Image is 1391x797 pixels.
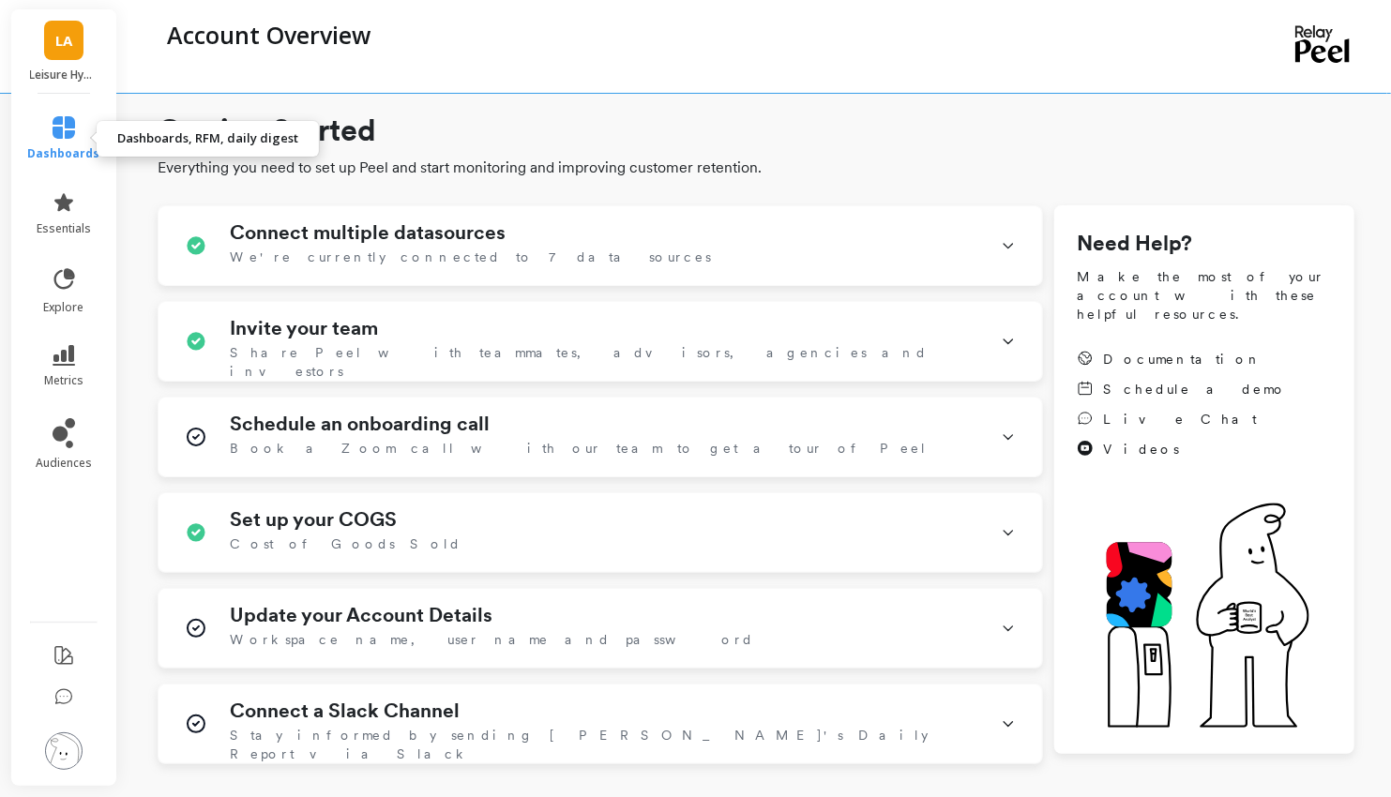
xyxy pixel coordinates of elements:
[28,146,100,161] span: dashboards
[158,157,1354,179] span: Everything you need to set up Peel and start monitoring and improving customer retention.
[1077,440,1287,459] a: Videos
[167,19,370,51] p: Account Overview
[230,699,460,722] h1: Connect a Slack Channel
[1103,380,1287,398] span: Schedule a demo
[44,373,83,388] span: metrics
[1077,350,1287,368] a: Documentation
[55,30,72,52] span: LA
[1077,267,1332,323] span: Make the most of your account with these helpful resources.
[230,439,928,458] span: Book a Zoom call with our team to get a tour of Peel
[230,248,711,266] span: We're currently connected to 7 data sources
[230,534,461,553] span: Cost of Goods Sold
[36,456,92,471] span: audiences
[230,726,978,763] span: Stay informed by sending [PERSON_NAME]'s Daily Report via Slack
[230,317,378,339] h1: Invite your team
[1077,380,1287,398] a: Schedule a demo
[230,413,490,435] h1: Schedule an onboarding call
[230,343,978,381] span: Share Peel with teammates, advisors, agencies and investors
[37,221,91,236] span: essentials
[158,108,1354,153] h1: Getting Started
[230,508,397,531] h1: Set up your COGS
[230,630,754,649] span: Workspace name, user name and password
[230,221,506,244] h1: Connect multiple datasources
[1103,350,1262,368] span: Documentation
[44,300,84,315] span: explore
[1103,440,1179,459] span: Videos
[1103,410,1257,429] span: Live Chat
[45,732,83,770] img: profile picture
[230,604,492,626] h1: Update your Account Details
[30,68,98,83] p: Leisure Hydration - Amazon
[1077,228,1332,260] h1: Need Help?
